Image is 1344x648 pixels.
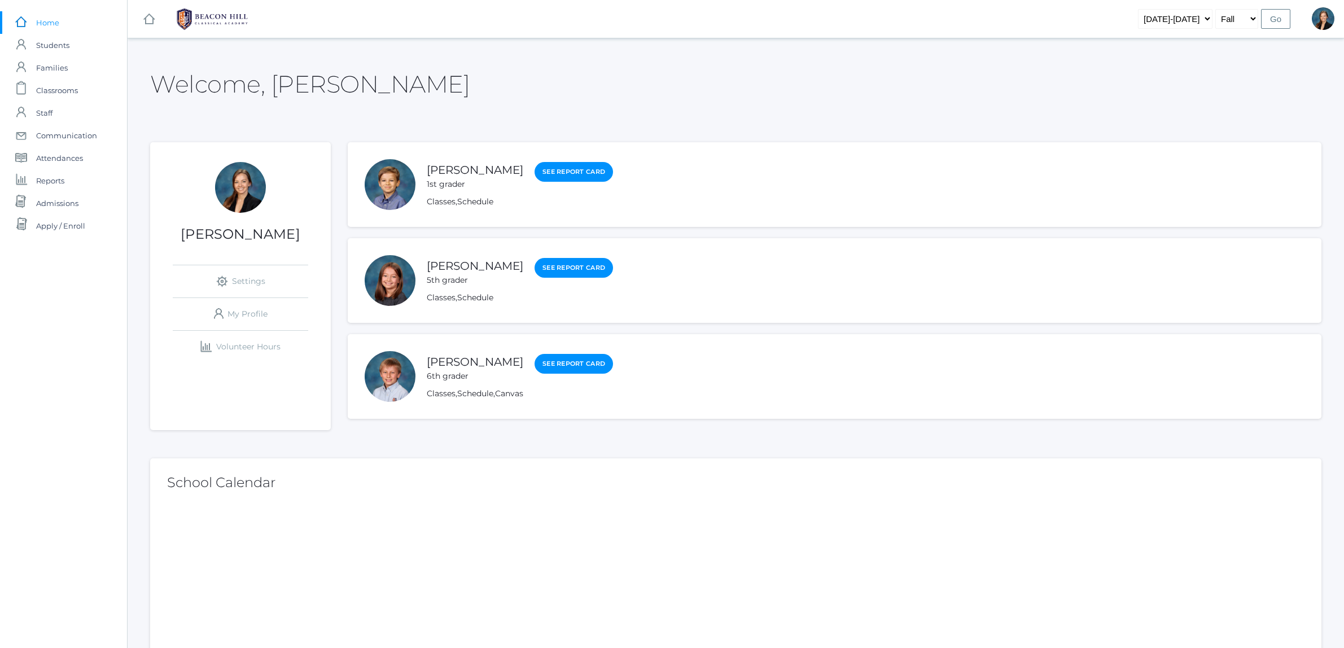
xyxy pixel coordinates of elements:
[150,227,331,242] h1: [PERSON_NAME]
[427,196,613,208] div: ,
[457,292,493,303] a: Schedule
[427,178,523,190] div: 1st grader
[173,331,308,363] a: Volunteer Hours
[36,11,59,34] span: Home
[1312,7,1334,30] div: Allison Smith
[535,162,613,182] a: See Report Card
[427,355,523,369] a: [PERSON_NAME]
[36,192,78,214] span: Admissions
[173,265,308,297] a: Settings
[535,258,613,278] a: See Report Card
[36,102,52,124] span: Staff
[427,274,523,286] div: 5th grader
[36,169,64,192] span: Reports
[167,475,1304,490] h2: School Calendar
[215,162,266,213] div: Allison Smith
[427,292,613,304] div: ,
[427,163,523,177] a: [PERSON_NAME]
[427,292,456,303] a: Classes
[365,351,415,402] div: Christian Smith
[173,298,308,330] a: My Profile
[36,79,78,102] span: Classrooms
[1261,9,1290,29] input: Go
[427,370,523,382] div: 6th grader
[36,34,69,56] span: Students
[427,259,523,273] a: [PERSON_NAME]
[427,388,456,399] a: Classes
[427,196,456,207] a: Classes
[36,56,68,79] span: Families
[427,388,613,400] div: , ,
[495,388,523,399] a: Canvas
[150,71,470,97] h2: Welcome, [PERSON_NAME]
[36,124,97,147] span: Communication
[457,388,493,399] a: Schedule
[36,147,83,169] span: Attendances
[36,214,85,237] span: Apply / Enroll
[457,196,493,207] a: Schedule
[365,255,415,306] div: Ayla Smith
[365,159,415,210] div: Noah Smith
[535,354,613,374] a: See Report Card
[170,5,255,33] img: BHCALogos-05-308ed15e86a5a0abce9b8dd61676a3503ac9727e845dece92d48e8588c001991.png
